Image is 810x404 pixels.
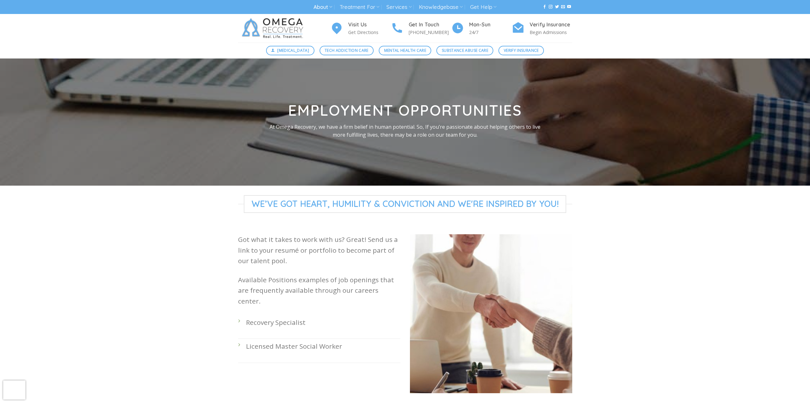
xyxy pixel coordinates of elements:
a: Follow on Twitter [555,5,559,9]
p: Recovery Specialist [246,317,400,328]
span: Verify Insurance [504,47,539,53]
a: Mental Health Care [379,46,431,55]
a: Verify Insurance Begin Admissions [512,21,572,36]
a: Services [386,1,412,13]
a: Treatment For [340,1,379,13]
h4: Get In Touch [409,21,451,29]
p: Available Positions examples of job openings that are frequently available through our careers ce... [238,275,400,306]
p: Licensed Master Social Worker [246,341,400,352]
h4: Mon-Sun [469,21,512,29]
a: Get In Touch [PHONE_NUMBER] [391,21,451,36]
h4: Verify Insurance [530,21,572,29]
span: We’ve Got Heart, Humility & Conviction and We're Inspired by You! [244,195,567,213]
span: Substance Abuse Care [442,47,488,53]
p: 24/7 [469,29,512,36]
p: At Omega Recovery, we have a firm belief in human potential. So, If you’re passionate about helpi... [268,123,543,139]
a: Knowledgebase [419,1,463,13]
a: Follow on Facebook [543,5,546,9]
a: About [313,1,332,13]
p: Got what it takes to work with us? Great! Send us a link to your resumé or portfolio to become pa... [238,234,400,266]
a: Substance Abuse Care [436,46,493,55]
span: [MEDICAL_DATA] [277,47,309,53]
strong: Employment opportunities [288,101,522,120]
span: Mental Health Care [384,47,426,53]
a: Follow on YouTube [567,5,571,9]
a: Verify Insurance [498,46,544,55]
p: [PHONE_NUMBER] [409,29,451,36]
a: Visit Us Get Directions [330,21,391,36]
p: Begin Admissions [530,29,572,36]
a: Tech Addiction Care [320,46,374,55]
a: Get Help [470,1,497,13]
img: Omega Recovery [238,14,310,43]
span: Tech Addiction Care [325,47,369,53]
a: [MEDICAL_DATA] [266,46,314,55]
p: Get Directions [348,29,391,36]
h4: Visit Us [348,21,391,29]
a: Send us an email [561,5,565,9]
a: Follow on Instagram [549,5,553,9]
